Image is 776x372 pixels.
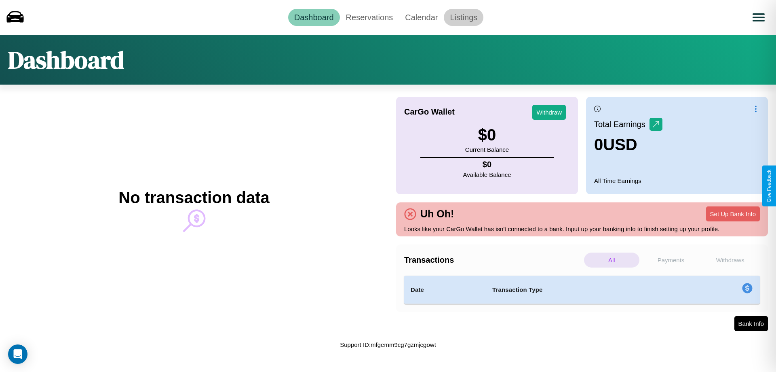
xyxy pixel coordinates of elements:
button: Open menu [747,6,770,29]
a: Reservations [340,9,399,26]
p: Current Balance [465,144,509,155]
h4: Transactions [404,255,582,265]
a: Calendar [399,9,444,26]
h1: Dashboard [8,43,124,77]
button: Bank Info [734,316,768,331]
table: simple table [404,276,760,304]
p: All Time Earnings [594,175,760,186]
h4: CarGo Wallet [404,107,455,117]
button: Set Up Bank Info [706,206,760,221]
h4: Date [411,285,479,295]
p: Payments [643,253,699,268]
h2: No transaction data [118,189,269,207]
h3: 0 USD [594,136,662,154]
p: Withdraws [702,253,758,268]
p: Looks like your CarGo Wallet has isn't connected to a bank. Input up your banking info to finish ... [404,223,760,234]
h4: Uh Oh! [416,208,458,220]
a: Listings [444,9,483,26]
button: Withdraw [532,105,566,120]
div: Give Feedback [766,170,772,202]
div: Open Intercom Messenger [8,344,27,364]
p: Available Balance [463,169,511,180]
h4: $ 0 [463,160,511,169]
p: Support ID: mfgemm9cg7gzmjcgowt [340,339,436,350]
h4: Transaction Type [492,285,676,295]
p: All [584,253,639,268]
p: Total Earnings [594,117,649,132]
a: Dashboard [288,9,340,26]
h3: $ 0 [465,126,509,144]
